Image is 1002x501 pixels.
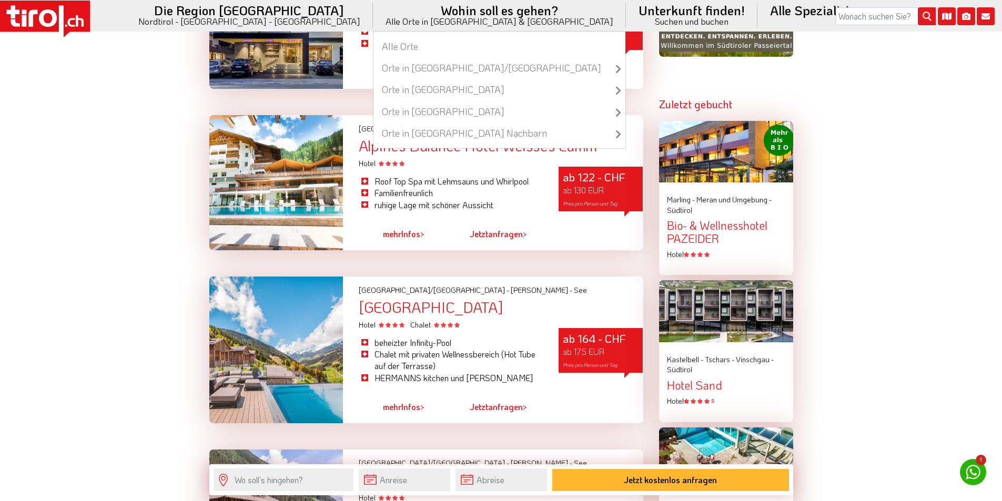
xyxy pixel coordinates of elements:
small: Suchen und buchen [639,17,745,26]
li: ruhige Lage mit schöner Aussicht [359,199,543,211]
span: See [574,285,587,295]
span: 1 [976,455,986,465]
span: > [420,228,424,239]
div: [GEOGRAPHIC_DATA] [359,299,643,315]
span: Südtirol [667,205,692,215]
span: See [574,458,587,468]
span: Preis pro Person und Tag [563,362,618,369]
span: ab 175 EUR [563,346,604,357]
a: Orte in [GEOGRAPHIC_DATA] [373,101,625,122]
span: [GEOGRAPHIC_DATA]/[GEOGRAPHIC_DATA] - [359,124,509,134]
strong: Zuletzt gebucht [659,97,732,111]
span: [PERSON_NAME] - [511,285,572,295]
div: Hotel Sand [667,379,785,392]
li: Familienfreunlich [359,187,543,199]
input: Wonach suchen Sie? [836,7,936,25]
li: HERMANNS kitchen und [PERSON_NAME] [359,372,543,384]
div: ab 164 - CHF [559,328,643,373]
a: mehrInfos> [383,222,424,246]
i: Karte öffnen [938,7,956,25]
span: ab 130 EUR [563,185,604,196]
a: 1 [960,459,986,485]
span: > [523,228,527,239]
small: Alle Orte in [GEOGRAPHIC_DATA] & [GEOGRAPHIC_DATA] [386,17,613,26]
small: Nordtirol - [GEOGRAPHIC_DATA] - [GEOGRAPHIC_DATA] [138,17,360,26]
div: Bio- & Wellnesshotel PAZEIDER [667,219,785,244]
div: Hotel [667,396,785,406]
span: Hotel [359,320,406,330]
span: Südtirol [667,364,692,374]
span: > [523,401,527,412]
input: Anreise [359,468,450,491]
span: mehr [383,228,401,239]
li: Chalet mit privaten Wellnessbereich (Hot Tube auf der Terrasse) [359,349,543,372]
div: ab 122 - CHF [559,167,643,211]
span: mehr [383,401,401,412]
button: Jetzt kostenlos anfragen [552,469,789,491]
span: Kastelbell - Tschars - [667,354,734,364]
li: Roof Top Spa mit Lehmsauns und Whirlpool [359,176,543,187]
span: Marling - [667,195,695,205]
input: Wo soll's hingehen? [214,468,353,491]
input: Abreise [456,468,547,491]
div: Hotel [667,249,785,260]
a: Orte in [GEOGRAPHIC_DATA] Nachbarn [373,122,625,144]
sup: S [711,397,714,404]
i: Fotogalerie [957,7,975,25]
span: Vinschgau - [736,354,774,364]
a: Orte in [GEOGRAPHIC_DATA] [373,79,625,100]
a: Jetztanfragen> [470,222,527,246]
div: Alpines Balance Hotel Weisses Lamm [359,138,643,154]
span: Jetzt [470,228,488,239]
span: [GEOGRAPHIC_DATA]/[GEOGRAPHIC_DATA] - [359,285,509,295]
span: [PERSON_NAME] - [511,458,572,468]
span: Jetzt [470,401,488,412]
a: Orte in [GEOGRAPHIC_DATA]/[GEOGRAPHIC_DATA] [373,57,625,79]
span: Chalet [410,320,460,330]
span: [GEOGRAPHIC_DATA]/[GEOGRAPHIC_DATA] - [359,458,509,468]
li: Freundliches Personal [359,38,543,49]
a: Marling - Meran und Umgebung - Südtirol Bio- & Wellnesshotel PAZEIDER Hotel [667,195,785,259]
span: Preis pro Person und Tag [563,200,618,207]
li: beheizter Infinity-Pool [359,337,543,349]
span: Meran und Umgebung - [696,195,772,205]
a: Alle Orte [373,36,625,57]
a: mehrInfos> [383,395,424,419]
a: Kastelbell - Tschars - Vinschgau - Südtirol Hotel Sand Hotel S [667,354,785,406]
span: Hotel [359,158,404,168]
span: > [420,401,424,412]
i: Kontakt [977,7,995,25]
a: Jetztanfragen> [470,395,527,419]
